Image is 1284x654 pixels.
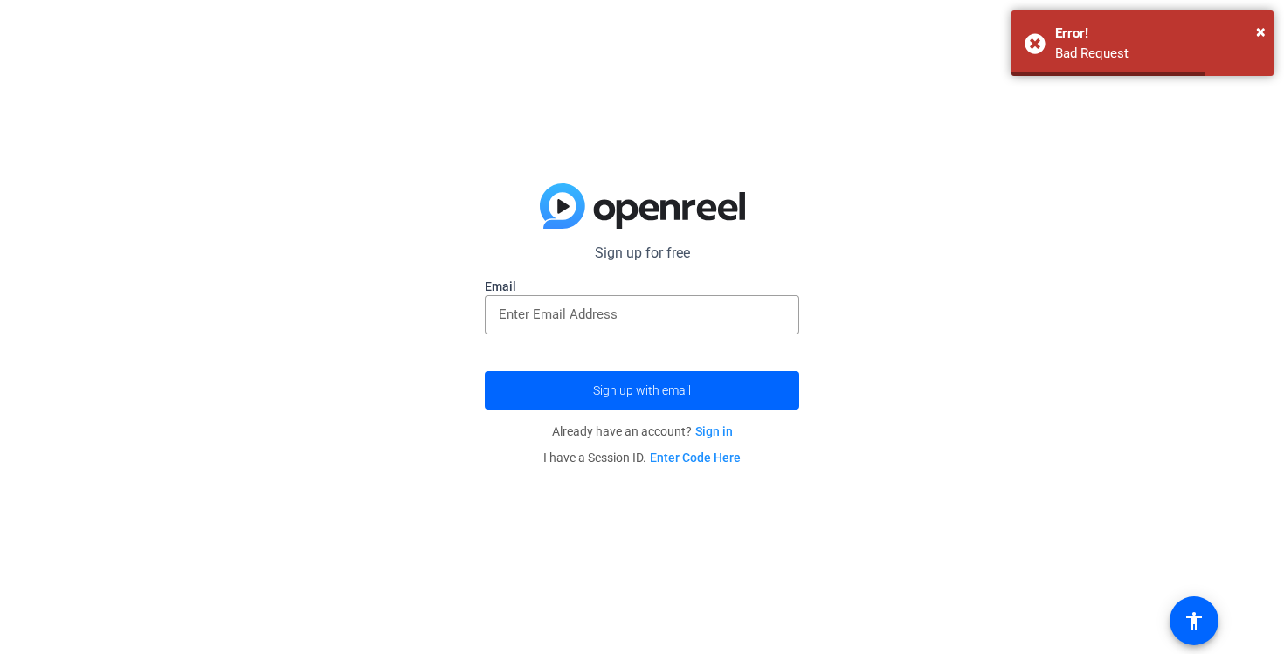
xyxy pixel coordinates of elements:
div: Error! [1055,24,1260,44]
img: blue-gradient.svg [540,183,745,229]
button: Close [1256,18,1266,45]
a: Enter Code Here [650,451,741,465]
span: Already have an account? [552,424,733,438]
div: Bad Request [1055,44,1260,64]
p: Sign up for free [485,243,799,264]
input: Enter Email Address [499,304,785,325]
a: Sign in [695,424,733,438]
button: Sign up with email [485,371,799,410]
span: I have a Session ID. [543,451,741,465]
label: Email [485,278,799,295]
mat-icon: accessibility [1184,610,1205,631]
span: × [1256,21,1266,42]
